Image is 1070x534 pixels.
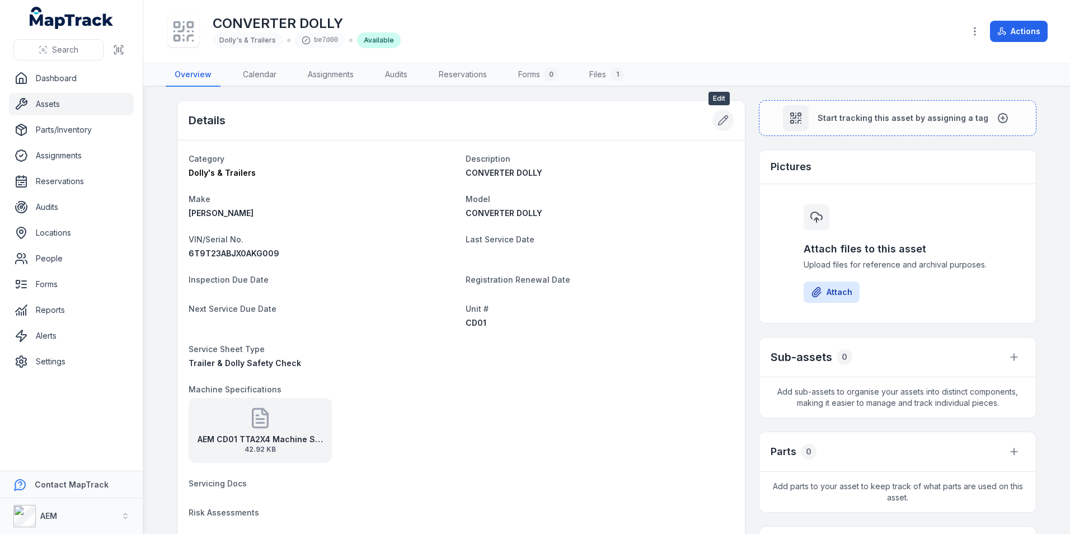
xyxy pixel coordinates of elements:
[759,472,1036,512] span: Add parts to your asset to keep track of what parts are used on this asset.
[219,36,276,44] span: Dolly's & Trailers
[771,159,811,175] h3: Pictures
[189,249,279,258] span: 6T9T23ABJX0AKG009
[466,154,510,163] span: Description
[759,100,1036,136] button: Start tracking this asset by assigning a tag
[771,444,796,460] h3: Parts
[189,358,301,368] span: Trailer & Dolly Safety Check
[990,21,1048,42] button: Actions
[198,445,323,454] span: 42.92 KB
[9,273,134,296] a: Forms
[9,67,134,90] a: Dashboard
[9,196,134,218] a: Audits
[13,39,104,60] button: Search
[837,349,852,365] div: 0
[376,63,416,87] a: Audits
[9,170,134,193] a: Reservations
[804,282,860,303] button: Attach
[52,44,78,55] span: Search
[9,299,134,321] a: Reports
[40,511,57,521] strong: AEM
[189,113,226,128] h2: Details
[189,208,254,218] span: [PERSON_NAME]
[189,168,256,177] span: Dolly's & Trailers
[189,194,210,204] span: Make
[189,385,281,394] span: Machine Specifications
[198,434,323,445] strong: AEM CD01 TTA2X4 Machine Specifications
[466,208,542,218] span: CONVERTER DOLLY
[9,350,134,373] a: Settings
[295,32,345,48] div: be7d00
[9,325,134,347] a: Alerts
[35,480,109,489] strong: Contact MapTrack
[818,113,988,124] span: Start tracking this asset by assigning a tag
[213,15,401,32] h1: CONVERTER DOLLY
[166,63,220,87] a: Overview
[466,304,489,313] span: Unit #
[466,235,534,244] span: Last Service Date
[804,259,992,270] span: Upload files for reference and archival purposes.
[466,275,570,284] span: Registration Renewal Date
[466,168,542,177] span: CONVERTER DOLLY
[509,63,567,87] a: Forms0
[545,68,558,81] div: 0
[189,508,259,517] span: Risk Assessments
[234,63,285,87] a: Calendar
[580,63,633,87] a: Files1
[430,63,496,87] a: Reservations
[189,154,224,163] span: Category
[189,275,269,284] span: Inspection Due Date
[9,144,134,167] a: Assignments
[9,93,134,115] a: Assets
[189,344,265,354] span: Service Sheet Type
[759,377,1036,418] span: Add sub-assets to organise your assets into distinct components, making it easier to manage and t...
[189,235,243,244] span: VIN/Serial No.
[804,241,992,257] h3: Attach files to this asset
[189,479,247,488] span: Servicing Docs
[771,349,832,365] h2: Sub-assets
[466,318,486,327] span: CD01
[801,444,816,460] div: 0
[357,32,401,48] div: Available
[466,194,490,204] span: Model
[9,247,134,270] a: People
[708,92,730,105] span: Edit
[299,63,363,87] a: Assignments
[9,222,134,244] a: Locations
[611,68,624,81] div: 1
[30,7,114,29] a: MapTrack
[189,304,276,313] span: Next Service Due Date
[9,119,134,141] a: Parts/Inventory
